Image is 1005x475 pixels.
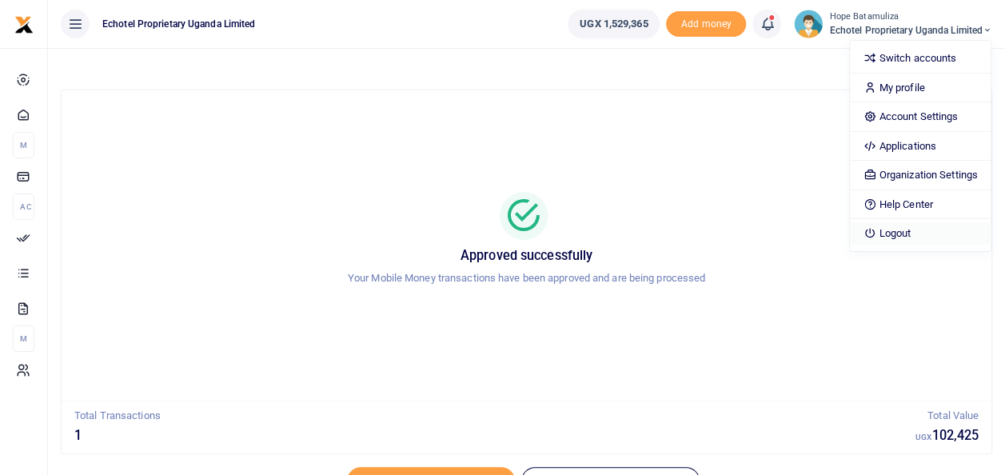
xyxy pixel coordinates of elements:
li: Wallet ballance [561,10,666,38]
a: Logout [850,222,990,245]
a: profile-user Hope Batamuliza Echotel Proprietary Uganda Limited [794,10,992,38]
li: Ac [13,194,34,220]
small: Hope Batamuliza [829,10,992,24]
h5: 1 [74,428,915,444]
span: Echotel Proprietary Uganda Limited [96,17,261,31]
a: logo-small logo-large logo-large [14,18,34,30]
h5: Approved successfully [81,248,972,264]
p: Total Transactions [74,408,915,425]
img: profile-user [794,10,823,38]
a: UGX 1,529,365 [568,10,660,38]
a: My profile [850,77,990,99]
a: Switch accounts [850,47,990,70]
p: Total Value [915,408,979,425]
li: M [13,132,34,158]
a: Account Settings [850,106,990,128]
h5: 102,425 [915,428,979,444]
li: M [13,325,34,352]
p: Your Mobile Money transactions have been approved and are being processed [81,270,972,287]
a: Help Center [850,194,990,216]
span: Echotel Proprietary Uganda Limited [829,23,992,38]
span: UGX 1,529,365 [580,16,648,32]
img: logo-small [14,15,34,34]
a: Applications [850,135,990,158]
small: UGX [915,433,931,441]
span: Add money [666,11,746,38]
li: Toup your wallet [666,11,746,38]
a: Organization Settings [850,164,990,186]
a: Add money [666,17,746,29]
